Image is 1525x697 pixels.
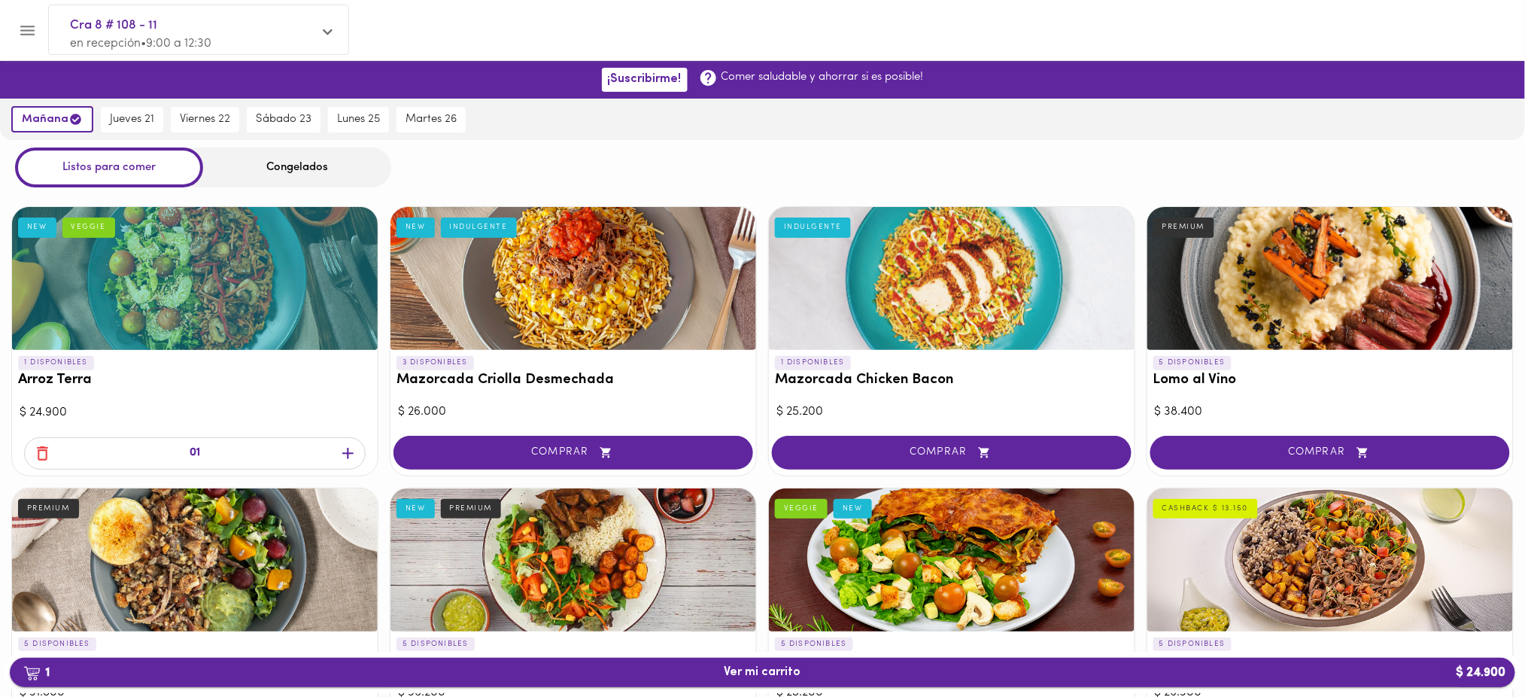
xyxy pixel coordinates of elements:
[398,403,749,421] div: $ 26.000
[396,499,435,519] div: NEW
[791,446,1113,459] span: COMPRAR
[775,218,851,237] div: INDULGENTE
[247,107,320,132] button: sábado 23
[1153,373,1507,388] h3: Lomo al Vino
[22,112,83,126] span: mañana
[390,207,756,350] div: Mazorcada Criolla Desmechada
[721,69,924,85] p: Comer saludable y ahorrar si es posible!
[14,663,59,683] b: 1
[110,113,154,126] span: jueves 21
[412,446,734,459] span: COMPRAR
[396,107,466,132] button: martes 26
[441,499,502,519] div: PREMIUM
[337,113,380,126] span: lunes 25
[1153,638,1232,651] p: 5 DISPONIBLES
[15,148,203,187] div: Listos para comer
[775,499,828,519] div: VEGGIE
[776,403,1127,421] div: $ 25.200
[396,356,474,370] p: 3 DISPONIBLES
[775,356,851,370] p: 1 DISPONIBLES
[70,38,211,50] span: en recepción • 9:00 a 12:30
[70,16,312,35] span: Cra 8 # 108 - 11
[20,404,370,422] div: $ 24.900
[1153,356,1232,370] p: 5 DISPONIBLES
[10,658,1515,687] button: 1Ver mi carrito$ 24.900
[18,638,96,651] p: 5 DISPONIBLES
[12,207,378,350] div: Arroz Terra
[441,218,517,237] div: INDULGENTE
[12,489,378,632] div: Bowl de Lechona
[101,107,163,132] button: jueves 21
[256,113,311,126] span: sábado 23
[775,638,853,651] p: 5 DISPONIBLES
[390,489,756,632] div: Lomo saltado
[1150,436,1510,470] button: COMPRAR
[775,373,1129,388] h3: Mazorcada Chicken Bacon
[1153,218,1214,237] div: PREMIUM
[11,106,93,132] button: mañana
[834,499,872,519] div: NEW
[18,499,79,519] div: PREMIUM
[190,445,200,462] p: 01
[9,12,46,49] button: Menu
[406,113,457,126] span: martes 26
[203,148,391,187] div: Congelados
[1153,499,1258,519] div: CASHBACK $ 13.150
[18,218,56,237] div: NEW
[1147,207,1513,350] div: Lomo al Vino
[602,68,688,91] button: ¡Suscribirme!
[396,638,475,651] p: 5 DISPONIBLES
[396,373,750,388] h3: Mazorcada Criolla Desmechada
[18,373,372,388] h3: Arroz Terra
[62,218,115,237] div: VEGGIE
[725,665,801,680] span: Ver mi carrito
[769,489,1135,632] div: Musaca Veggie
[1169,446,1491,459] span: COMPRAR
[1438,610,1510,682] iframe: Messagebird Livechat Widget
[18,356,94,370] p: 1 DISPONIBLES
[180,113,230,126] span: viernes 22
[171,107,239,132] button: viernes 22
[1155,403,1505,421] div: $ 38.400
[396,218,435,237] div: NEW
[328,107,389,132] button: lunes 25
[772,436,1132,470] button: COMPRAR
[23,666,41,681] img: cart.png
[769,207,1135,350] div: Mazorcada Chicken Bacon
[393,436,753,470] button: COMPRAR
[608,72,682,87] span: ¡Suscribirme!
[1147,489,1513,632] div: Ropa Vieja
